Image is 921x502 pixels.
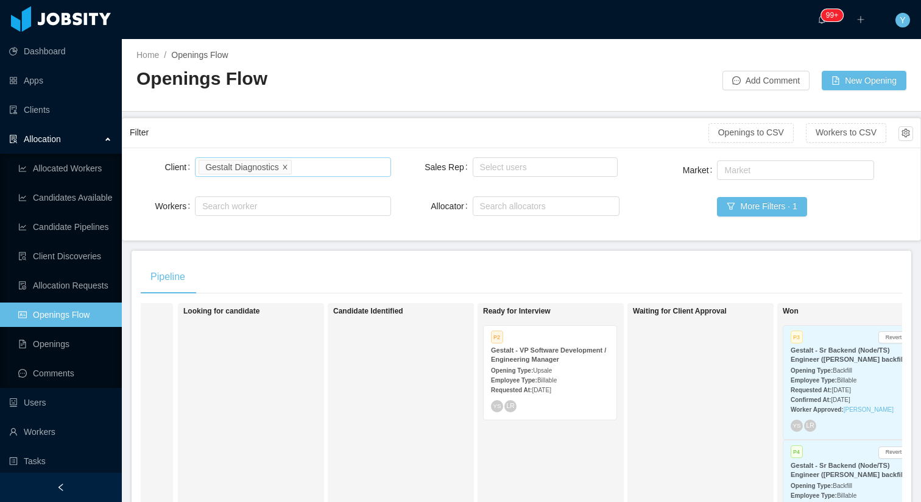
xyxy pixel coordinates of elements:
div: Gestalt Diagnostics [205,160,279,174]
h1: Waiting for Client Approval [633,307,803,316]
a: icon: line-chartCandidate Pipelines [18,215,112,239]
span: Y [900,13,905,27]
a: icon: idcardOpenings Flow [18,303,112,327]
strong: Opening Type: [491,367,533,374]
a: icon: pie-chartDashboard [9,39,112,63]
div: Search allocators [480,200,607,212]
input: Allocator [476,199,483,213]
label: Client [164,162,195,172]
button: Revert [878,331,909,343]
strong: Confirmed At: [791,396,831,403]
span: LR [806,423,814,429]
span: P2 [491,331,503,343]
i: icon: close [282,163,288,171]
input: Workers [199,199,205,213]
a: icon: line-chartCandidates Available [18,185,112,210]
div: Market [724,164,861,176]
a: icon: robotUsers [9,390,112,415]
a: Home [136,50,159,60]
input: Client [294,160,301,174]
a: [PERSON_NAME] [844,406,894,413]
label: Workers [155,201,195,211]
strong: Requested At: [791,387,831,393]
strong: Employee Type: [791,377,837,384]
label: Allocator [431,201,472,211]
strong: Opening Type: [791,482,833,489]
input: Market [721,163,727,177]
label: Market [683,165,718,175]
a: icon: file-doneAllocation Requests [18,273,112,298]
i: icon: solution [9,135,18,143]
span: Billable [837,377,856,384]
sup: 416 [821,9,843,21]
label: Sales Rep [425,162,472,172]
h1: Ready for Interview [483,307,654,316]
span: Allocation [24,134,61,144]
input: Sales Rep [476,160,483,174]
h2: Openings Flow [136,66,521,91]
i: icon: bell [817,15,826,24]
h1: Looking for candidate [183,307,354,316]
span: Backfill [833,367,852,374]
span: Backfill [833,482,852,489]
li: Gestalt Diagnostics [199,160,292,174]
i: icon: plus [856,15,865,24]
strong: Opening Type: [791,367,833,374]
a: icon: file-searchClient Discoveries [18,244,112,268]
a: icon: profileTasks [9,449,112,473]
span: LR [506,403,514,409]
span: [DATE] [532,387,551,393]
strong: Gestalt - Sr Backend (Node/TS) Engineer ([PERSON_NAME] backfill) [791,462,907,478]
button: Revert [878,446,909,459]
button: Workers to CSV [806,123,886,143]
span: Upsale [533,367,552,374]
a: icon: line-chartAllocated Workers [18,156,112,181]
a: icon: appstoreApps [9,68,112,93]
span: Billable [537,377,557,384]
strong: Worker Approved: [791,406,844,413]
button: icon: filterMore Filters · 1 [717,197,806,217]
strong: Gestalt - Sr Backend (Node/TS) Engineer ([PERSON_NAME] backfill) [791,346,907,363]
strong: Employee Type: [791,492,837,499]
span: YS [792,423,800,429]
button: icon: messageAdd Comment [722,71,810,90]
button: icon: file-addNew Opening [822,71,906,90]
button: icon: setting [898,126,913,141]
strong: Gestalt - VP Software Development / Engineering Manager [491,346,606,363]
h1: Candidate Identified [333,307,504,316]
span: Openings Flow [171,50,228,60]
span: [DATE] [831,396,850,403]
button: Openings to CSV [708,123,794,143]
span: / [164,50,166,60]
a: icon: messageComments [18,361,112,385]
div: Filter [130,121,708,144]
span: [DATE] [831,387,850,393]
div: Search worker [202,200,372,212]
a: icon: userWorkers [9,420,112,444]
div: Select users [480,161,605,173]
span: Billable [837,492,856,499]
strong: Employee Type: [491,377,537,384]
strong: Requested At: [491,387,532,393]
span: P3 [791,331,803,343]
span: YS [493,403,501,409]
span: P4 [791,445,803,458]
div: Pipeline [141,260,195,294]
a: icon: file-textOpenings [18,332,112,356]
a: icon: auditClients [9,98,112,122]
